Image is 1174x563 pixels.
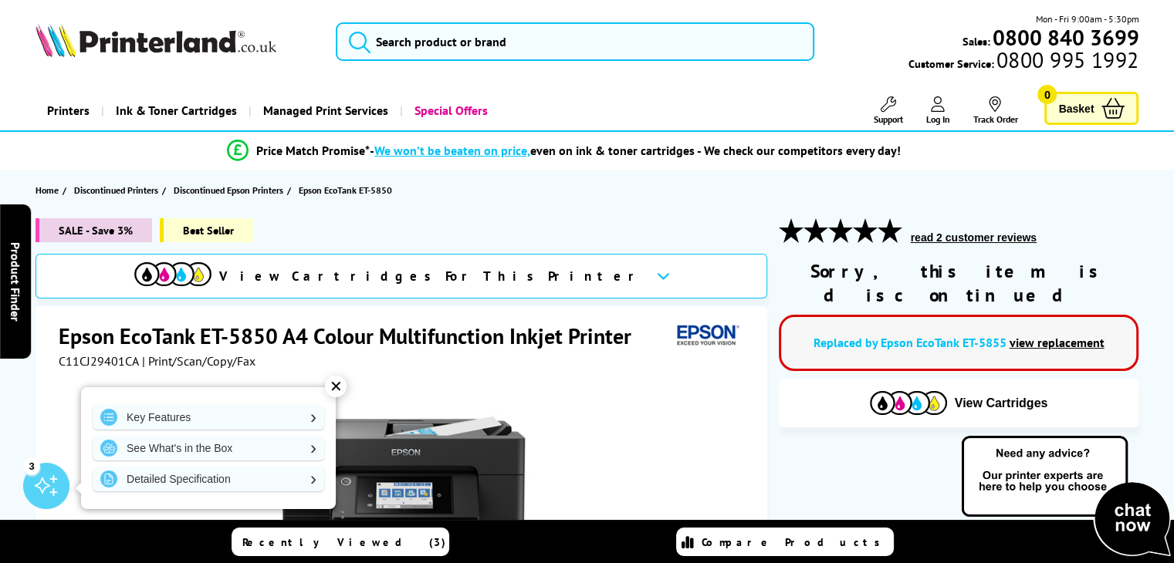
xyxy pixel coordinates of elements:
span: Mon - Fri 9:00am - 5:30pm [1035,12,1138,26]
span: Price Match Promise* [256,143,370,158]
a: See What's in the Box [93,436,324,460]
a: Key Features [93,405,324,430]
img: cmyk-icon.svg [134,262,211,286]
b: 0800 840 3699 [992,23,1138,52]
div: 3 [23,457,40,474]
a: Compare Products [676,528,894,556]
li: modal_Promise [8,137,1120,164]
a: Epson EcoTank ET-5850 [299,182,396,198]
span: Log In [925,113,949,125]
span: | Print/Scan/Copy/Fax [142,353,255,369]
a: Log In [925,96,949,125]
span: View Cartridges [955,396,1048,410]
span: Compare Products [702,535,888,549]
input: Search product or brand [336,22,814,61]
span: 0800 995 1992 [994,52,1138,67]
span: Product Finder [8,242,23,322]
div: ✕ [325,376,347,397]
span: 0 [1037,85,1057,104]
button: View Cartridges [790,390,1128,416]
a: Discontinued Epson Printers [174,182,287,198]
a: Basket 0 [1044,92,1138,125]
span: Recently Viewed (3) [242,535,446,549]
a: 0800 840 3699 [990,30,1138,45]
span: Home [36,182,59,198]
div: Sorry, this item is discontinued [779,259,1139,307]
span: Basket [1058,98,1094,119]
h1: Epson EcoTank ET-5850 A4 Colour Multifunction Inkjet Printer [59,322,647,350]
img: Cartridges [870,391,947,415]
a: Discontinued Printers [74,182,162,198]
span: Sales: [962,34,990,49]
span: Discontinued Epson Printers [174,182,283,198]
a: Detailed Specification [93,467,324,491]
button: read 2 customer reviews [906,231,1041,244]
img: Open Live Chat window [958,433,1174,560]
div: - even on ink & toner cartridges - We check our competitors every day! [370,143,901,158]
span: Ink & Toner Cartridges [116,91,237,130]
span: Customer Service: [908,52,1138,71]
a: Recently Viewed (3) [232,528,449,556]
a: view replacement [1009,335,1104,350]
span: We won’t be beaten on price, [374,143,530,158]
span: Epson EcoTank ET-5850 [299,182,392,198]
a: Replaced by Epson EcoTank ET-5855 [813,335,1006,350]
a: Special Offers [400,91,499,130]
img: Printerland Logo [36,23,276,57]
span: View Cartridges For This Printer [219,268,644,285]
span: Support [873,113,902,125]
a: Printers [36,91,101,130]
a: Ink & Toner Cartridges [101,91,249,130]
span: SALE - Save 3% [36,218,152,242]
span: C11CJ29401CA [59,353,139,369]
a: Support [873,96,902,125]
a: Track Order [973,96,1017,125]
a: Home [36,182,63,198]
a: Managed Print Services [249,91,400,130]
span: Best Seller [160,218,253,242]
a: Printerland Logo [36,23,316,60]
span: Discontinued Printers [74,182,158,198]
img: Epson [671,322,742,350]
